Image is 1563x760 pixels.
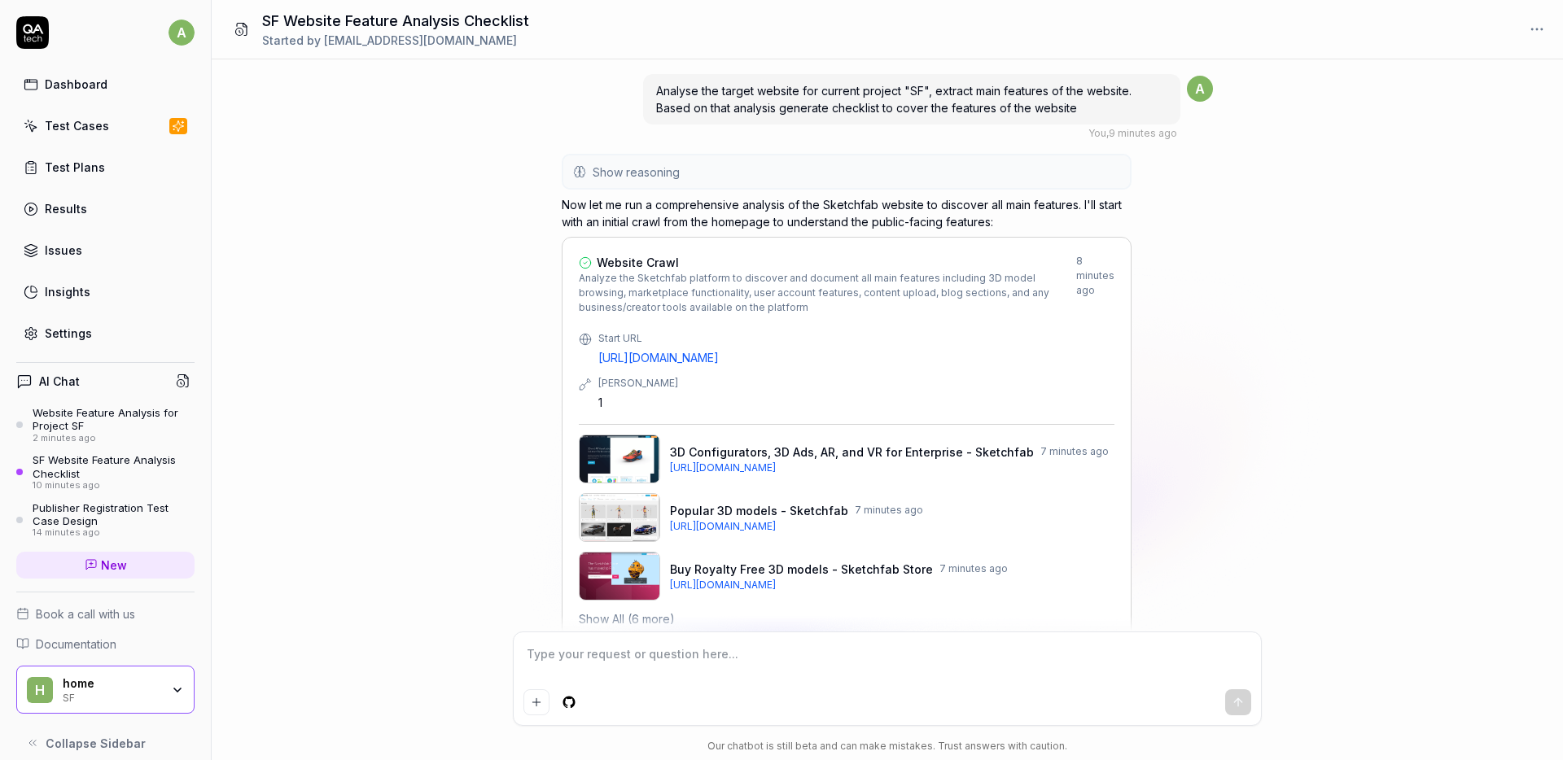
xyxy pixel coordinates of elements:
span: 3D Configurators, 3D Ads, AR, and VR for Enterprise - Sketchfab [670,443,1034,461]
div: 1 [598,394,1114,411]
div: Our chatbot is still beta and can make mistakes. Trust answers with caution. [513,739,1262,753]
a: Test Plans [16,151,195,183]
a: Insights [16,276,195,308]
div: 2 minutes ago [33,433,195,444]
div: , 9 minutes ago [1088,126,1177,141]
button: a [169,16,195,49]
a: New [16,552,195,579]
span: Book a call with us [36,605,135,622]
span: 7 minutes ago [939,561,1008,576]
h1: SF Website Feature Analysis Checklist [262,10,529,32]
a: Book a call with us [16,605,195,622]
span: h [27,677,53,703]
span: Documentation [36,636,116,653]
div: [PERSON_NAME] [598,376,1114,391]
span: Analyze the Sketchfab platform to discover and document all main features including 3D model brow... [579,271,1076,315]
h4: AI Chat [39,373,80,390]
a: Documentation [16,636,195,653]
div: 10 minutes ago [33,480,195,491]
a: [URL][DOMAIN_NAME] [670,461,1114,475]
a: [URL][DOMAIN_NAME] [670,578,1114,592]
div: Insights [45,283,90,300]
a: Results [16,193,195,225]
a: Settings [16,317,195,349]
a: Issues [16,234,195,266]
button: Show reasoning [563,155,1130,188]
span: [EMAIL_ADDRESS][DOMAIN_NAME] [324,33,517,47]
p: Now let me run a comprehensive analysis of the Sketchfab website to discover all main features. I... [562,196,1132,230]
button: Show All (6 more) [579,610,675,627]
div: Issues [45,242,82,259]
img: 3D Configurators, 3D Ads, AR, and VR for Enterprise - Sketchfab [579,435,660,483]
a: Dashboard [16,68,195,100]
a: Test Cases [16,110,195,142]
div: Results [45,200,87,217]
span: You [1088,127,1106,139]
a: Website Crawl [579,254,1076,271]
a: Publisher Registration Test Case Design14 minutes ago [16,501,195,539]
div: Dashboard [45,76,107,93]
a: Website Feature Analysis for Project SF2 minutes ago [16,406,195,443]
button: hhomeSF [16,666,195,714]
span: 7 minutes ago [1040,444,1109,459]
div: Settings [45,325,92,342]
a: SF Website Feature Analysis Checklist10 minutes ago [16,453,195,491]
span: Buy Royalty Free 3D models - Sketchfab Store [670,561,933,578]
button: Add attachment [523,689,549,715]
div: home [63,676,160,691]
div: Website Feature Analysis for Project SF [33,406,195,433]
span: Website Crawl [597,254,679,271]
span: Popular 3D models - Sketchfab [670,502,848,519]
span: a [169,20,195,46]
span: Show reasoning [593,164,680,181]
div: 8 minutes ago [1076,254,1114,315]
a: [URL][DOMAIN_NAME] [670,519,1114,534]
img: Buy Royalty Free 3D models - Sketchfab Store [579,552,660,601]
button: Collapse Sidebar [16,727,195,759]
div: 14 minutes ago [33,527,195,539]
div: Test Cases [45,117,109,134]
div: Publisher Registration Test Case Design [33,501,195,528]
div: SF Website Feature Analysis Checklist [33,453,195,480]
div: Test Plans [45,159,105,176]
span: New [101,557,127,574]
span: Collapse Sidebar [46,735,146,752]
div: Started by [262,32,529,49]
img: Popular 3D models - Sketchfab [579,493,660,542]
span: 7 minutes ago [855,503,923,518]
span: Analyse the target website for current project "SF", extract main features of the website. Based ... [656,84,1132,115]
div: SF [63,690,160,703]
a: [URL][DOMAIN_NAME] [598,349,1114,366]
div: Start URL [598,331,1114,346]
span: a [1187,76,1213,102]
